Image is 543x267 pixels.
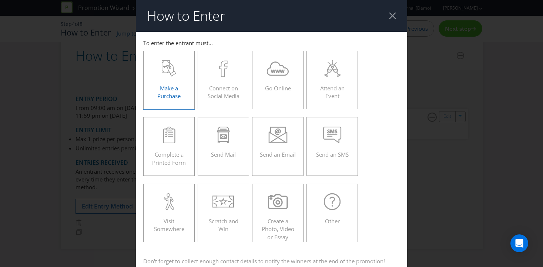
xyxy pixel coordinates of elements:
[143,254,400,265] span: Don't forget to collect enough contact details to notify the winners at the end of the promotion!
[510,234,528,252] div: Open Intercom Messenger
[320,84,345,100] span: Attend an Event
[209,217,238,233] span: Scratch and Win
[152,151,186,166] span: Complete a Printed Form
[208,84,239,100] span: Connect on Social Media
[147,9,225,23] h2: How to Enter
[325,217,340,225] span: Other
[154,217,184,233] span: Visit Somewhere
[262,217,294,241] span: Create a Photo, Video or Essay
[143,39,213,47] span: To enter the entrant must...
[157,84,181,100] span: Make a Purchase
[316,151,349,158] span: Send an SMS
[260,151,296,158] span: Send an Email
[265,84,291,92] span: Go Online
[211,151,236,158] span: Send Mail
